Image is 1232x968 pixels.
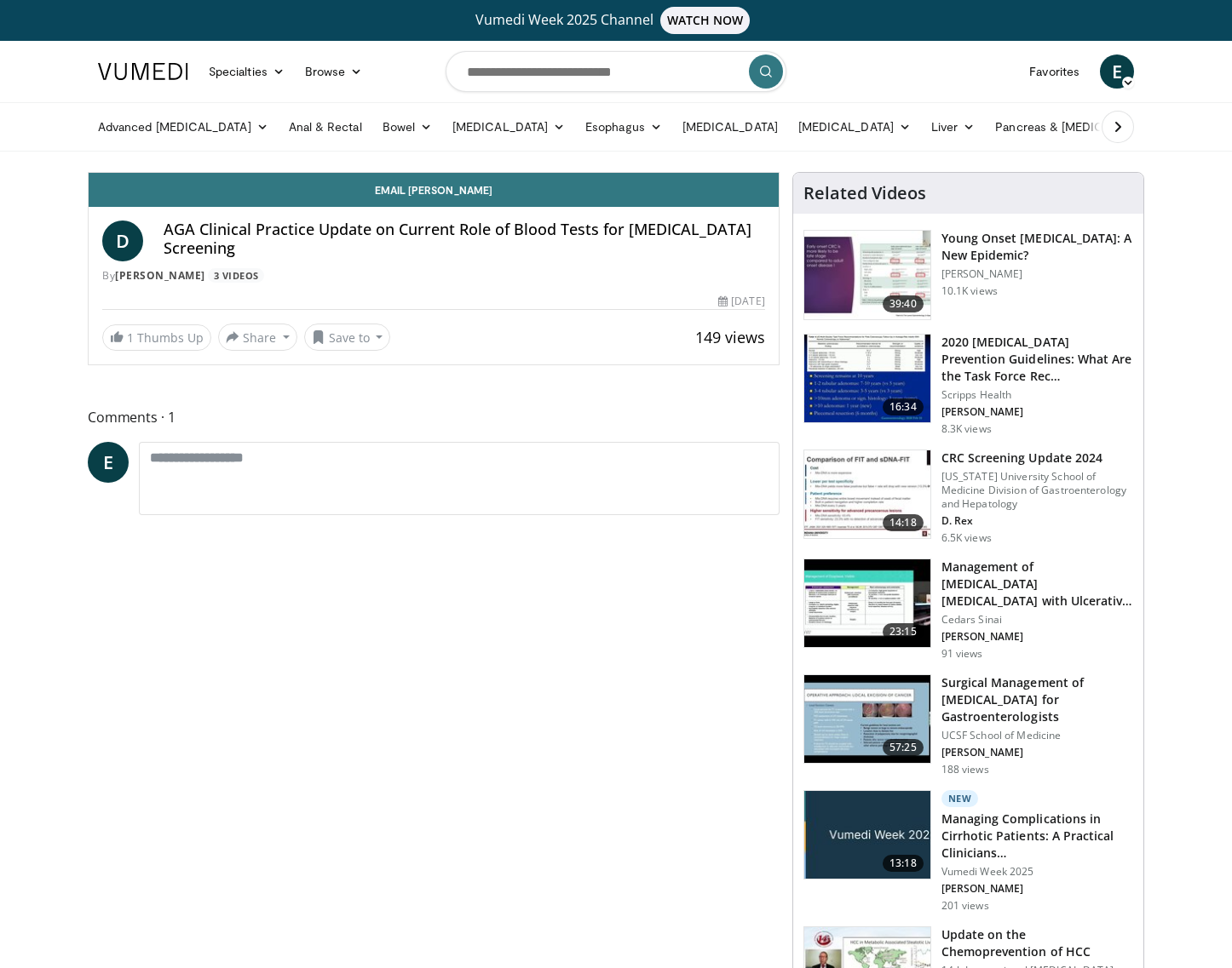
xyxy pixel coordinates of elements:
[941,558,1133,610] h3: Management of [MEDICAL_DATA] [MEDICAL_DATA] with Ulcerative [MEDICAL_DATA]
[941,746,1133,759] p: [PERSON_NAME]
[941,531,992,545] p: 6.5K views
[941,422,992,436] p: 8.3K views
[718,294,764,309] div: [DATE]
[985,110,1184,144] a: Pancreas & [MEDICAL_DATA]
[941,388,1133,402] p: Scripps Health
[115,268,205,283] a: [PERSON_NAME]
[803,674,1133,776] a: 57:25 Surgical Management of [MEDICAL_DATA] for Gastroenterologists UCSF School of Medicine [PERS...
[88,406,780,428] span: Comments 1
[279,110,372,144] a: Anal & Rectal
[941,926,1133,960] h3: Update on the Chemoprevention of HCC
[941,729,1133,742] p: UCSF School of Medicine
[803,790,1133,913] a: 13:18 New Managing Complications in Cirrhotic Patients: A Practical Clinicians… Vumedi Week 2025 ...
[164,221,765,257] h4: AGA Clinical Practice Update on Current Role of Blood Tests for [MEDICAL_DATA] Screening
[218,324,297,351] button: Share
[304,324,391,351] button: Save to
[127,329,134,346] span: 1
[803,230,1133,320] a: 39:40 Young Onset [MEDICAL_DATA]: A New Epidemic? [PERSON_NAME] 10.1K views
[199,54,295,89] a: Specialties
[208,268,264,283] a: 3 Videos
[660,7,751,34] span: WATCH NOW
[101,7,1131,34] a: Vumedi Week 2025 ChannelWATCH NOW
[803,334,1133,436] a: 16:34 2020 [MEDICAL_DATA] Prevention Guidelines: What Are the Task Force Rec… Scripps Health [PER...
[883,739,924,756] span: 57:25
[88,110,279,144] a: Advanced [MEDICAL_DATA]
[941,470,1133,511] p: [US_STATE] University School of Medicine Division of Gastroenterology and Hepatology
[941,882,1133,896] p: [PERSON_NAME]
[804,675,930,764] img: 00707986-8314-4f7d-9127-27a2ffc4f1fa.150x105_q85_crop-smart_upscale.jpg
[803,558,1133,661] a: 23:15 Management of [MEDICAL_DATA] [MEDICAL_DATA] with Ulcerative [MEDICAL_DATA] Cedars Sinai [PE...
[575,110,672,144] a: Esophagus
[372,110,442,144] a: Bowel
[941,405,1133,419] p: [PERSON_NAME]
[941,284,998,298] p: 10.1K views
[941,450,1133,467] h3: CRC Screening Update 2024
[941,674,1133,725] h3: Surgical Management of [MEDICAL_DATA] for Gastroenterologists
[941,865,1133,879] p: Vumedi Week 2025
[88,442,129,483] a: E
[941,763,989,776] p: 188 views
[941,647,983,661] p: 91 views
[941,810,1133,862] h3: Managing Complications in Cirrhotic Patients: A Practical Clinicians…
[672,110,788,144] a: [MEDICAL_DATA]
[883,855,924,872] span: 13:18
[941,514,1133,528] p: D. Rex
[941,899,989,913] p: 201 views
[941,613,1133,627] p: Cedars Sinai
[941,630,1133,644] p: [PERSON_NAME]
[442,110,575,144] a: [MEDICAL_DATA]
[804,335,930,423] img: 1ac37fbe-7b52-4c81-8c6c-a0dd688d0102.150x105_q85_crop-smart_upscale.jpg
[883,295,924,312] span: 39:40
[804,450,930,539] img: 91500494-a7c6-4302-a3df-6280f031e251.150x105_q85_crop-smart_upscale.jpg
[102,221,143,261] a: D
[102,268,765,284] div: By
[98,63,188,80] img: VuMedi Logo
[804,791,930,879] img: b79064c7-a40b-4262-95d7-e83347a42cae.jpg.150x105_q85_crop-smart_upscale.jpg
[803,450,1133,545] a: 14:18 CRC Screening Update 2024 [US_STATE] University School of Medicine Division of Gastroentero...
[695,327,765,347] span: 149 views
[295,54,373,89] a: Browse
[883,398,924,415] span: 16:34
[446,51,786,92] input: Search topics, interventions
[89,173,779,207] a: Email [PERSON_NAME]
[921,110,985,144] a: Liver
[804,559,930,648] img: 5fe88c0f-9f33-4433-ade1-79b064a0283b.150x105_q85_crop-smart_upscale.jpg
[803,183,926,203] h4: Related Videos
[804,231,930,319] img: b23cd043-23fa-4b3f-b698-90acdd47bf2e.150x105_q85_crop-smart_upscale.jpg
[941,790,979,807] p: New
[941,334,1133,385] h3: 2020 [MEDICAL_DATA] Prevention Guidelines: What Are the Task Force Rec…
[788,110,921,144] a: [MEDICAL_DATA]
[883,514,924,531] span: 14:18
[941,230,1133,264] h3: Young Onset [MEDICAL_DATA]: A New Epidemic?
[102,324,211,351] a: 1 Thumbs Up
[1100,54,1134,89] a: E
[883,623,924,640] span: 23:15
[1019,54,1090,89] a: Favorites
[941,267,1133,281] p: [PERSON_NAME]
